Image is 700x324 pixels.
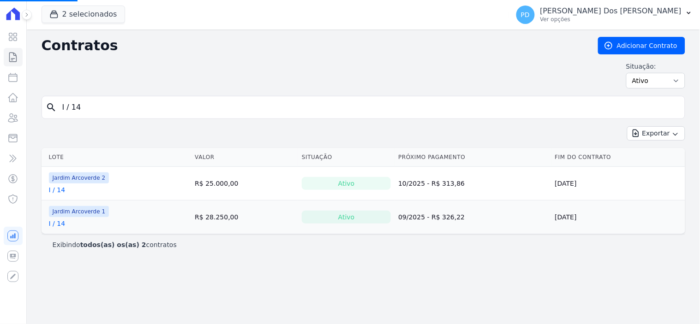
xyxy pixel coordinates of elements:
span: Jardim Arcoverde 1 [49,206,109,217]
th: Lote [42,148,191,167]
td: [DATE] [551,167,685,200]
p: Exibindo contratos [53,240,177,249]
a: 09/2025 - R$ 326,22 [398,213,465,221]
label: Situação: [626,62,685,71]
p: [PERSON_NAME] Dos [PERSON_NAME] [540,6,682,16]
th: Próximo Pagamento [395,148,551,167]
div: Ativo [302,177,391,190]
a: I / 14 [49,185,66,194]
button: Exportar [627,126,685,141]
b: todos(as) os(as) 2 [80,241,146,248]
span: PD [521,12,530,18]
th: Fim do Contrato [551,148,685,167]
td: R$ 28.250,00 [191,200,298,234]
span: Jardim Arcoverde 2 [49,172,109,183]
a: 10/2025 - R$ 313,86 [398,180,465,187]
a: Adicionar Contrato [598,37,685,54]
h2: Contratos [42,37,583,54]
p: Ver opções [540,16,682,23]
a: I / 14 [49,219,66,228]
button: PD [PERSON_NAME] Dos [PERSON_NAME] Ver opções [509,2,700,28]
input: Buscar por nome do lote [57,98,681,117]
td: [DATE] [551,200,685,234]
div: Ativo [302,211,391,224]
i: search [46,102,57,113]
td: R$ 25.000,00 [191,167,298,200]
th: Situação [298,148,395,167]
button: 2 selecionados [42,6,125,23]
th: Valor [191,148,298,167]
